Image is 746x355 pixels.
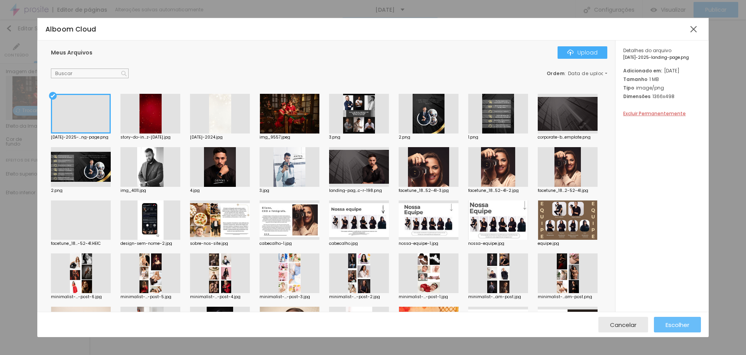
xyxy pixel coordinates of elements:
[260,135,319,139] div: img_9557.jpeg
[329,242,389,246] div: cabecalho.jpg
[538,135,598,139] div: corporate-b...emplate.png
[329,135,389,139] div: 3.png
[260,295,319,299] div: minimalist-...-post-3.jpg
[45,25,96,34] span: Alboom Cloud
[399,295,458,299] div: minimalist-...-post-1.jpg
[567,49,573,56] img: Icone
[623,67,701,74] div: [DATE]
[568,71,608,76] span: Data de upload
[329,189,389,193] div: landing-pag...c-r-198.png
[399,135,458,139] div: 2.png
[666,322,689,328] span: Escolher
[51,49,92,56] span: Meus Arquivos
[623,84,701,91] div: image/png
[190,189,250,193] div: 4.jpg
[120,295,180,299] div: minimalist-...-post-5.jpg
[120,135,180,139] div: story-do-in...z-[DATE].jpg
[598,317,648,332] button: Cancelar
[623,93,701,100] div: 1366x498
[468,135,528,139] div: 1.png
[120,242,180,246] div: design-sem-nome-2.jpg
[190,242,250,246] div: sobre-nos-site.jpg
[399,189,458,193] div: facetune_18...52-41-3.jpg
[51,189,111,193] div: 2.png
[538,295,598,299] div: minimalist-...am-post.png
[538,189,598,193] div: facetune_18...2-52-41.jpg
[610,322,636,328] span: Cancelar
[567,49,598,56] div: Upload
[190,295,250,299] div: minimalist-...-post-4.jpg
[654,317,701,332] button: Escolher
[558,46,607,59] button: IconeUpload
[120,189,180,193] div: img_4011.jpg
[121,71,127,76] img: Icone
[623,110,686,117] span: Excluir Permanentemente
[623,47,671,54] span: Detalhes do arquivo
[260,242,319,246] div: cabecalho-1.jpg
[468,189,528,193] div: facetune_18...52-41-2.jpg
[623,76,701,83] div: 1 MB
[547,71,607,76] div: :
[260,189,319,193] div: 3.jpg
[51,135,111,139] div: [DATE]-2025-...ng-page.png
[623,93,650,100] span: Dimensões
[547,70,565,77] span: Ordem
[190,135,250,139] div: [DATE]-2024.jpg
[329,295,389,299] div: minimalist-...-post-2.jpg
[51,295,111,299] div: minimalist-...-post-6.jpg
[399,242,458,246] div: nossa-equipe-1.jpg
[623,84,634,91] span: Tipo
[51,242,111,246] div: facetune_18...-52-41.HEIC
[468,242,528,246] div: nossa-equipe.jpg
[623,76,647,83] span: Tamanho
[468,295,528,299] div: minimalist-...am-post.jpg
[623,67,662,74] span: Adicionado em:
[51,69,129,79] input: Buscar
[623,56,701,60] span: [DATE]-2025-landing-page.png
[538,242,598,246] div: equipe.jpg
